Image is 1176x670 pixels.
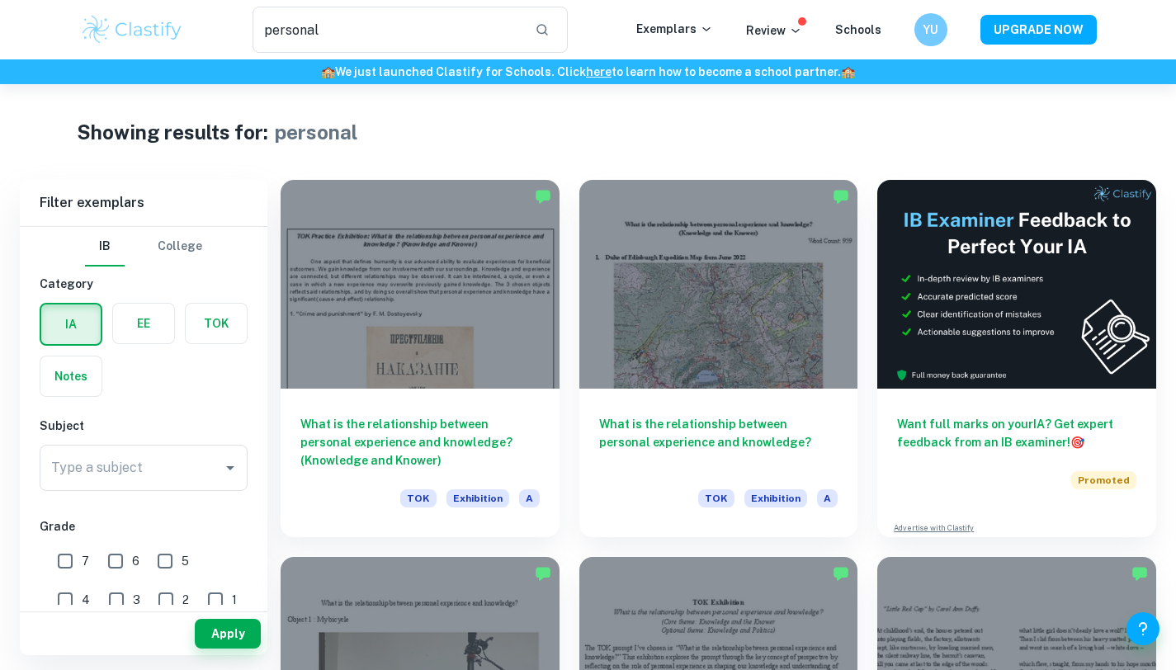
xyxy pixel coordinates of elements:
button: IA [41,304,101,344]
span: TOK [698,489,734,507]
span: 1 [232,591,237,609]
span: 2 [182,591,189,609]
button: Help and Feedback [1126,612,1159,645]
span: Exhibition [744,489,807,507]
span: TOK [400,489,437,507]
h1: personal [275,117,357,147]
a: Want full marks on yourIA? Get expert feedback from an IB examiner!PromotedAdvertise with Clastify [877,180,1156,537]
button: TOK [186,304,247,343]
img: Marked [1131,565,1148,582]
button: YU [914,13,947,46]
img: Marked [833,565,849,582]
p: Exemplars [636,20,713,38]
div: Filter type choice [85,227,202,267]
img: Marked [535,188,551,205]
button: IB [85,227,125,267]
button: College [158,227,202,267]
span: 7 [82,552,89,570]
button: Notes [40,356,102,396]
span: 🎯 [1070,436,1084,449]
h6: Subject [40,417,248,435]
span: 5 [182,552,189,570]
input: Search for any exemplars... [253,7,522,53]
img: Thumbnail [877,180,1156,389]
h6: Want full marks on your IA ? Get expert feedback from an IB examiner! [897,415,1136,451]
span: 🏫 [321,65,335,78]
h6: YU [921,21,940,39]
h6: What is the relationship between personal experience and knowledge? (Knowledge and Knower) [300,415,540,469]
span: 🏫 [841,65,855,78]
h1: Showing results for: [77,117,268,147]
a: Advertise with Clastify [894,522,974,534]
h6: Category [40,275,248,293]
span: 4 [82,591,90,609]
p: Review [746,21,802,40]
button: Apply [195,619,261,649]
span: A [817,489,838,507]
a: What is the relationship between personal experience and knowledge?TOKExhibitionA [579,180,858,537]
a: What is the relationship between personal experience and knowledge? (Knowledge and Knower)TOKExhi... [281,180,560,537]
button: Open [219,456,242,479]
span: 3 [133,591,140,609]
h6: What is the relationship between personal experience and knowledge? [599,415,838,469]
img: Marked [535,565,551,582]
button: EE [113,304,174,343]
a: Schools [835,23,881,36]
h6: Filter exemplars [20,180,267,226]
img: Clastify logo [80,13,185,46]
img: Marked [833,188,849,205]
h6: Grade [40,517,248,536]
span: A [519,489,540,507]
span: Promoted [1071,471,1136,489]
span: Exhibition [446,489,509,507]
span: 6 [132,552,139,570]
h6: We just launched Clastify for Schools. Click to learn how to become a school partner. [3,63,1173,81]
button: UPGRADE NOW [980,15,1097,45]
a: here [586,65,612,78]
